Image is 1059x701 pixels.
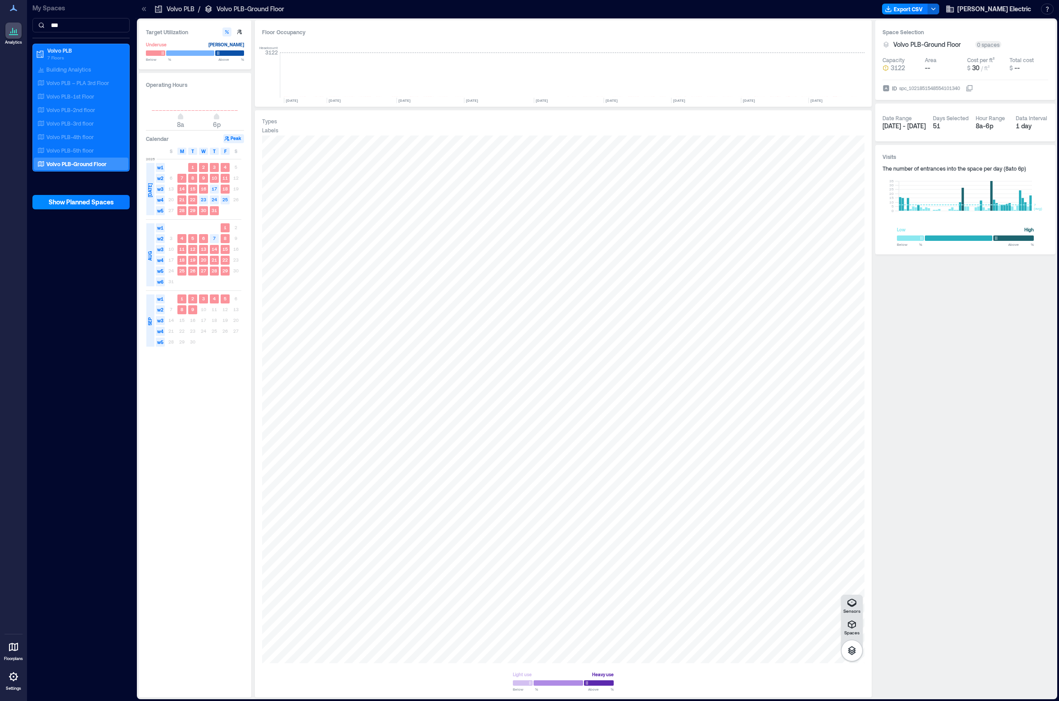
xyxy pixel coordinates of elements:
div: 8a - 6p [976,122,1009,131]
tspan: 30 [889,183,894,187]
text: 15 [222,246,228,252]
text: 11 [222,175,228,181]
text: 18 [179,257,185,262]
text: 9 [191,307,194,312]
text: 21 [212,257,217,262]
span: Above % [1008,242,1034,247]
div: Days Selected [933,114,968,122]
div: Heavy use [592,670,614,679]
p: Spaces [844,630,860,635]
text: 3 [213,164,216,170]
span: T [213,148,216,155]
text: 24 [212,197,217,202]
text: 22 [190,197,195,202]
text: 14 [212,246,217,252]
text: 1 [191,164,194,170]
p: 7 Floors [47,54,123,61]
text: 19 [190,257,195,262]
div: High [1024,225,1034,234]
text: [DATE] [536,98,548,103]
text: 26 [190,268,195,273]
p: Volvo PLB – PLA 3rd Floor [46,79,109,86]
div: Total cost [1009,56,1034,63]
span: w5 [156,206,165,215]
text: 25 [222,197,228,202]
span: w2 [156,305,165,314]
span: Show Planned Spaces [49,198,114,207]
button: [PERSON_NAME] Electric [943,2,1034,16]
div: Light use [513,670,532,679]
span: AUG [146,251,154,261]
text: 3 [202,296,205,301]
text: [DATE] [673,98,685,103]
span: w3 [156,316,165,325]
tspan: 25 [889,187,894,191]
p: Volvo PLB [47,47,123,54]
span: [PERSON_NAME] Electric [957,5,1031,14]
div: Area [925,56,937,63]
text: 31 [212,208,217,213]
button: Peak [223,134,244,143]
span: $ [967,65,970,71]
tspan: 20 [889,191,894,196]
div: Underuse [146,40,167,49]
button: $ 30 / ft² [967,63,1006,72]
button: IDspc_1021851548554101340 [966,85,973,92]
text: [DATE] [466,98,478,103]
text: 22 [222,257,228,262]
p: / [198,5,200,14]
p: Volvo PLB-1st Floor [46,93,94,100]
span: w1 [156,163,165,172]
tspan: 15 [889,195,894,200]
span: w2 [156,174,165,183]
p: Volvo PLB-Ground Floor [46,160,107,167]
text: [DATE] [329,98,341,103]
h3: Operating Hours [146,80,244,89]
span: w5 [156,267,165,276]
h3: Visits [882,152,1048,161]
div: Hour Range [976,114,1005,122]
button: 3122 [882,63,921,72]
text: 8 [224,235,226,241]
text: 1 [224,225,226,230]
text: 1 [181,296,183,301]
span: 6p [213,121,221,128]
text: 18 [222,186,228,191]
span: F [224,148,226,155]
p: Settings [6,686,21,691]
text: 10 [212,175,217,181]
text: [DATE] [810,98,823,103]
span: Volvo PLB-Ground Floor [893,40,961,49]
p: Volvo PLB-4th floor [46,133,94,140]
a: Floorplans [1,636,26,664]
text: 25 [179,268,185,273]
span: 3122 [891,63,905,72]
tspan: 35 [889,179,894,183]
p: Analytics [5,40,22,45]
text: 16 [201,186,206,191]
text: 12 [190,246,195,252]
span: / ft² [981,65,990,71]
p: Volvo PLB-2nd floor [46,106,95,113]
text: 5 [191,235,194,241]
div: Capacity [882,56,905,63]
span: [DATE] - [DATE] [882,122,926,130]
div: 1 day [1016,122,1049,131]
p: Volvo PLB-5th floor [46,147,94,154]
tspan: 5 [892,204,894,208]
div: Types [262,118,277,125]
span: S [170,148,172,155]
span: w4 [156,256,165,265]
text: 28 [179,208,185,213]
text: 15 [190,186,195,191]
p: My Spaces [32,4,130,13]
div: Data Interval [1016,114,1047,122]
span: T [191,148,194,155]
text: 7 [213,235,216,241]
text: 6 [202,235,205,241]
div: Cost per ft² [967,56,995,63]
div: The number of entrances into the space per day ( 8a to 6p ) [882,165,1048,172]
tspan: 10 [889,200,894,204]
span: ID [892,84,897,93]
span: w3 [156,245,165,254]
